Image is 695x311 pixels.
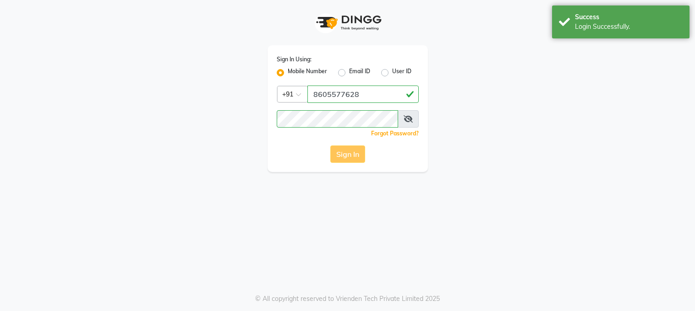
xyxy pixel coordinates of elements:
label: Email ID [349,67,370,78]
a: Forgot Password? [371,130,419,137]
label: User ID [392,67,411,78]
div: Login Successfully. [575,22,683,32]
input: Username [277,110,398,128]
label: Sign In Using: [277,55,312,64]
input: Username [307,86,419,103]
img: logo1.svg [311,9,384,36]
label: Mobile Number [288,67,327,78]
div: Success [575,12,683,22]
